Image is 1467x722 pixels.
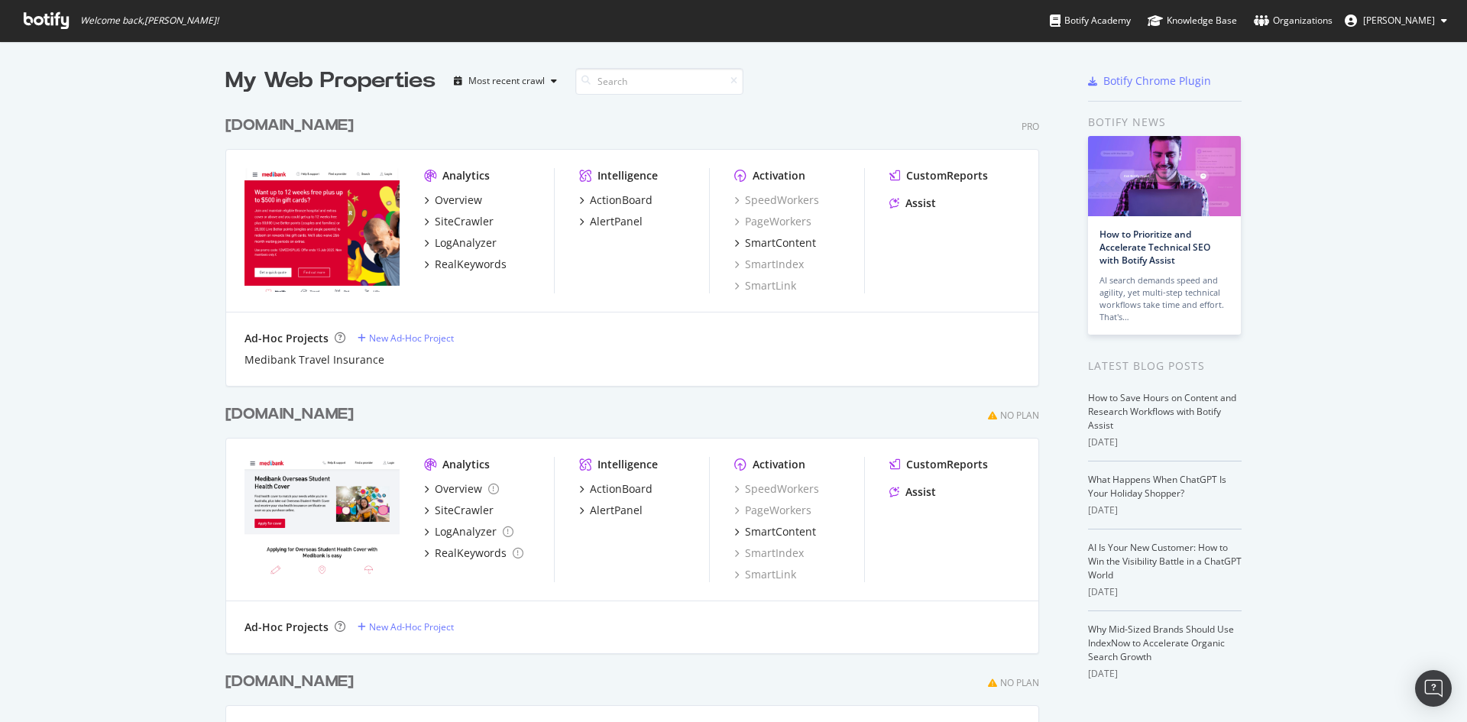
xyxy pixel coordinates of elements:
[1254,13,1333,28] div: Organizations
[435,481,482,497] div: Overview
[244,331,329,346] div: Ad-Hoc Projects
[889,196,936,211] a: Assist
[1099,274,1229,323] div: AI search demands speed and agility, yet multi-step technical workflows take time and effort. Tha...
[225,403,360,426] a: [DOMAIN_NAME]
[1099,228,1210,267] a: How to Prioritize and Accelerate Technical SEO with Botify Assist
[1000,676,1039,689] div: No Plan
[579,481,653,497] a: ActionBoard
[468,76,545,86] div: Most recent crawl
[889,457,988,472] a: CustomReports
[906,457,988,472] div: CustomReports
[734,278,796,293] a: SmartLink
[734,257,804,272] a: SmartIndex
[579,503,643,518] a: AlertPanel
[424,546,523,561] a: RealKeywords
[745,524,816,539] div: SmartContent
[753,457,805,472] div: Activation
[889,168,988,183] a: CustomReports
[435,235,497,251] div: LogAnalyzer
[1088,473,1226,500] a: What Happens When ChatGPT Is Your Holiday Shopper?
[745,235,816,251] div: SmartContent
[905,196,936,211] div: Assist
[424,193,482,208] a: Overview
[244,352,384,367] a: Medibank Travel Insurance
[734,481,819,497] div: SpeedWorkers
[225,115,354,137] div: [DOMAIN_NAME]
[424,481,499,497] a: Overview
[424,214,494,229] a: SiteCrawler
[734,524,816,539] a: SmartContent
[734,235,816,251] a: SmartContent
[590,214,643,229] div: AlertPanel
[1088,503,1242,517] div: [DATE]
[424,235,497,251] a: LogAnalyzer
[424,503,494,518] a: SiteCrawler
[1148,13,1237,28] div: Knowledge Base
[435,524,497,539] div: LogAnalyzer
[1088,623,1234,663] a: Why Mid-Sized Brands Should Use IndexNow to Accelerate Organic Search Growth
[80,15,219,27] span: Welcome back, [PERSON_NAME] !
[225,115,360,137] a: [DOMAIN_NAME]
[1103,73,1211,89] div: Botify Chrome Plugin
[435,214,494,229] div: SiteCrawler
[734,214,811,229] a: PageWorkers
[1088,73,1211,89] a: Botify Chrome Plugin
[358,620,454,633] a: New Ad-Hoc Project
[1363,14,1435,27] span: Armaan Gandhok
[889,484,936,500] a: Assist
[590,193,653,208] div: ActionBoard
[244,620,329,635] div: Ad-Hoc Projects
[579,193,653,208] a: ActionBoard
[906,168,988,183] div: CustomReports
[579,214,643,229] a: AlertPanel
[369,620,454,633] div: New Ad-Hoc Project
[448,69,563,93] button: Most recent crawl
[1088,358,1242,374] div: Latest Blog Posts
[225,671,360,693] a: [DOMAIN_NAME]
[1088,114,1242,131] div: Botify news
[225,403,354,426] div: [DOMAIN_NAME]
[597,457,658,472] div: Intelligence
[435,257,507,272] div: RealKeywords
[905,484,936,500] div: Assist
[597,168,658,183] div: Intelligence
[1088,391,1236,432] a: How to Save Hours on Content and Research Workflows with Botify Assist
[753,168,805,183] div: Activation
[1050,13,1131,28] div: Botify Academy
[225,671,354,693] div: [DOMAIN_NAME]
[1088,541,1242,581] a: AI Is Your New Customer: How to Win the Visibility Battle in a ChatGPT World
[358,332,454,345] a: New Ad-Hoc Project
[442,168,490,183] div: Analytics
[1022,120,1039,133] div: Pro
[1088,585,1242,599] div: [DATE]
[734,567,796,582] a: SmartLink
[369,332,454,345] div: New Ad-Hoc Project
[424,257,507,272] a: RealKeywords
[244,168,400,292] img: Medibank.com.au
[1415,670,1452,707] div: Open Intercom Messenger
[244,457,400,581] img: Medibankoshc.com.au
[590,481,653,497] div: ActionBoard
[1088,667,1242,681] div: [DATE]
[575,68,743,95] input: Search
[734,193,819,208] a: SpeedWorkers
[435,193,482,208] div: Overview
[435,546,507,561] div: RealKeywords
[435,503,494,518] div: SiteCrawler
[590,503,643,518] div: AlertPanel
[1088,136,1241,216] img: How to Prioritize and Accelerate Technical SEO with Botify Assist
[442,457,490,472] div: Analytics
[1000,409,1039,422] div: No Plan
[734,503,811,518] a: PageWorkers
[1088,435,1242,449] div: [DATE]
[734,546,804,561] a: SmartIndex
[424,524,513,539] a: LogAnalyzer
